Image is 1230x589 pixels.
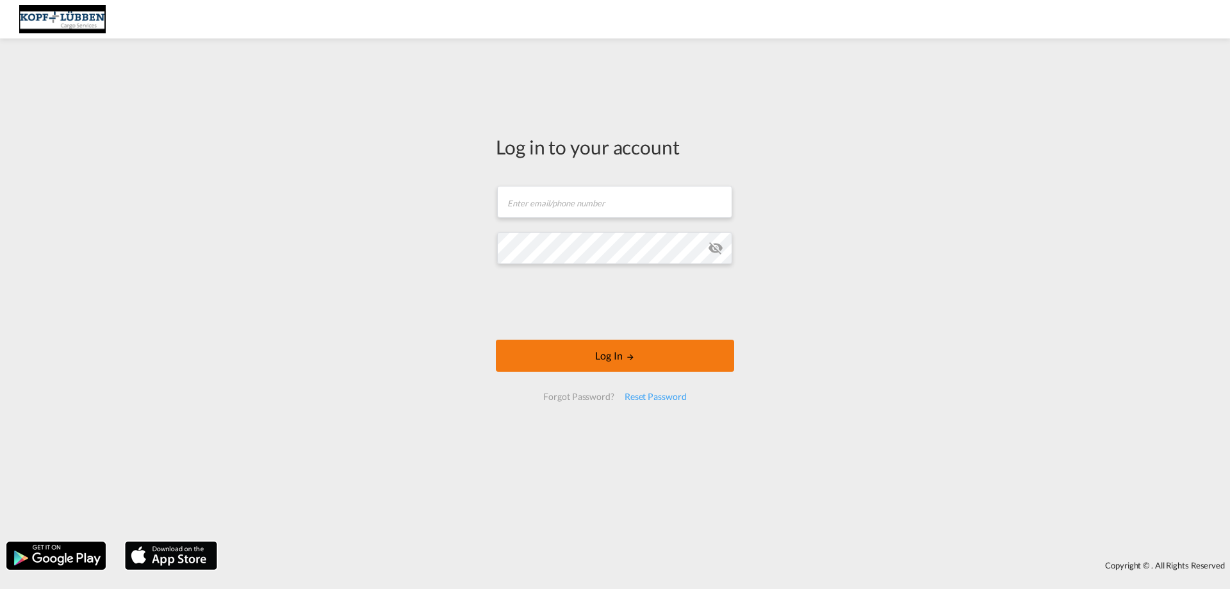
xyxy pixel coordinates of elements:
[619,385,692,408] div: Reset Password
[496,340,734,372] button: LOGIN
[496,133,734,160] div: Log in to your account
[5,540,107,571] img: google.png
[518,277,712,327] iframe: reCAPTCHA
[124,540,218,571] img: apple.png
[497,186,732,218] input: Enter email/phone number
[708,240,723,256] md-icon: icon-eye-off
[224,554,1230,576] div: Copyright © . All Rights Reserved
[19,5,106,34] img: 25cf3bb0aafc11ee9c4fdbd399af7748.JPG
[538,385,619,408] div: Forgot Password?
